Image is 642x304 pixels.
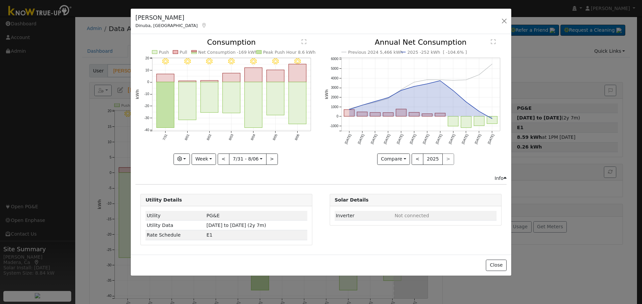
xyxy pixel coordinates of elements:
[223,82,240,113] rect: onclick=""
[294,133,300,141] text: 8/06
[336,115,338,118] text: 0
[461,133,468,144] text: [DATE]
[207,232,213,238] span: F
[495,175,507,182] div: Info
[478,73,480,76] circle: onclick=""
[223,73,240,82] rect: onclick=""
[383,113,393,116] rect: onclick=""
[409,133,417,144] text: [DATE]
[395,213,429,218] span: ID: null, authorized: None
[162,133,168,141] text: 7/31
[331,76,338,80] text: 4000
[180,50,187,55] text: Pull
[135,13,207,22] h5: [PERSON_NAME]
[435,133,443,144] text: [DATE]
[267,70,285,82] rect: onclick=""
[272,58,279,65] i: 8/05 - Clear
[412,154,423,165] button: <
[448,116,458,126] rect: onclick=""
[184,133,190,141] text: 8/01
[267,82,285,115] rect: onclick=""
[491,39,496,44] text: 
[396,133,404,144] text: [DATE]
[383,133,391,144] text: [DATE]
[461,116,471,128] rect: onclick=""
[400,88,402,91] circle: onclick=""
[474,116,484,126] rect: onclick=""
[344,110,354,116] rect: onclick=""
[144,116,149,120] text: -30
[218,154,229,165] button: <
[147,80,149,84] text: 0
[145,68,149,72] text: 10
[335,197,368,203] strong: Solar Details
[145,221,205,230] td: Utility Data
[294,58,301,65] i: 8/06 - Clear
[192,154,216,165] button: Week
[245,82,262,128] rect: onclick=""
[348,50,403,55] text: Previous 2024 5,466 kWh
[331,95,338,99] text: 2000
[413,85,415,88] circle: onclick=""
[452,79,454,82] circle: onclick=""
[206,58,213,65] i: 8/02 - Clear
[330,124,338,128] text: -1000
[201,23,207,28] a: Map
[377,154,410,165] button: Compare
[357,112,367,116] rect: onclick=""
[228,58,235,65] i: 8/03 - Clear
[228,133,234,141] text: 8/03
[156,82,174,128] rect: onclick=""
[201,82,218,112] rect: onclick=""
[145,211,205,221] td: Utility
[179,81,196,82] rect: onclick=""
[162,58,169,65] i: 7/31 - Clear
[331,57,338,61] text: 6000
[422,133,430,144] text: [DATE]
[144,104,149,108] text: -20
[387,97,390,100] circle: onclick=""
[387,96,390,99] circle: onclick=""
[439,79,441,82] circle: onclick=""
[250,133,256,141] text: 8/04
[487,116,497,124] rect: onclick=""
[324,89,329,99] text: kWh
[491,63,494,65] circle: onclick=""
[348,108,350,111] circle: onclick=""
[370,133,378,144] text: [DATE]
[156,74,174,82] rect: onclick=""
[145,197,182,203] strong: Utility Details
[374,100,377,103] circle: onclick=""
[396,109,406,116] rect: onclick=""
[400,89,402,92] circle: onclick=""
[486,260,506,271] button: Close
[422,114,432,116] rect: onclick=""
[207,213,220,218] span: ID: 16206238, authorized: 02/17/25
[207,38,256,46] text: Consumption
[465,101,467,103] circle: onclick=""
[344,133,352,144] text: [DATE]
[335,211,394,221] td: Inverter
[198,50,257,55] text: Net Consumption -169 kWh
[448,133,456,144] text: [DATE]
[435,113,445,116] rect: onclick=""
[206,133,212,141] text: 8/02
[374,38,466,46] text: Annual Net Consumption
[331,67,338,70] text: 5000
[266,154,278,165] button: >
[135,23,198,28] span: Dinuba, [GEOGRAPHIC_DATA]
[357,133,364,144] text: [DATE]
[474,133,481,144] text: [DATE]
[159,50,169,55] text: Push
[145,230,205,240] td: Rate Schedule
[426,83,428,85] circle: onclick=""
[487,133,495,144] text: [DATE]
[250,58,257,65] i: 8/04 - Clear
[409,112,419,116] rect: onclick=""
[145,56,149,60] text: 20
[184,58,191,65] i: 8/01 - Clear
[491,117,494,120] circle: onclick=""
[302,39,306,44] text: 
[413,81,415,84] circle: onclick=""
[207,223,266,228] span: [DATE] to [DATE] (2y 7m)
